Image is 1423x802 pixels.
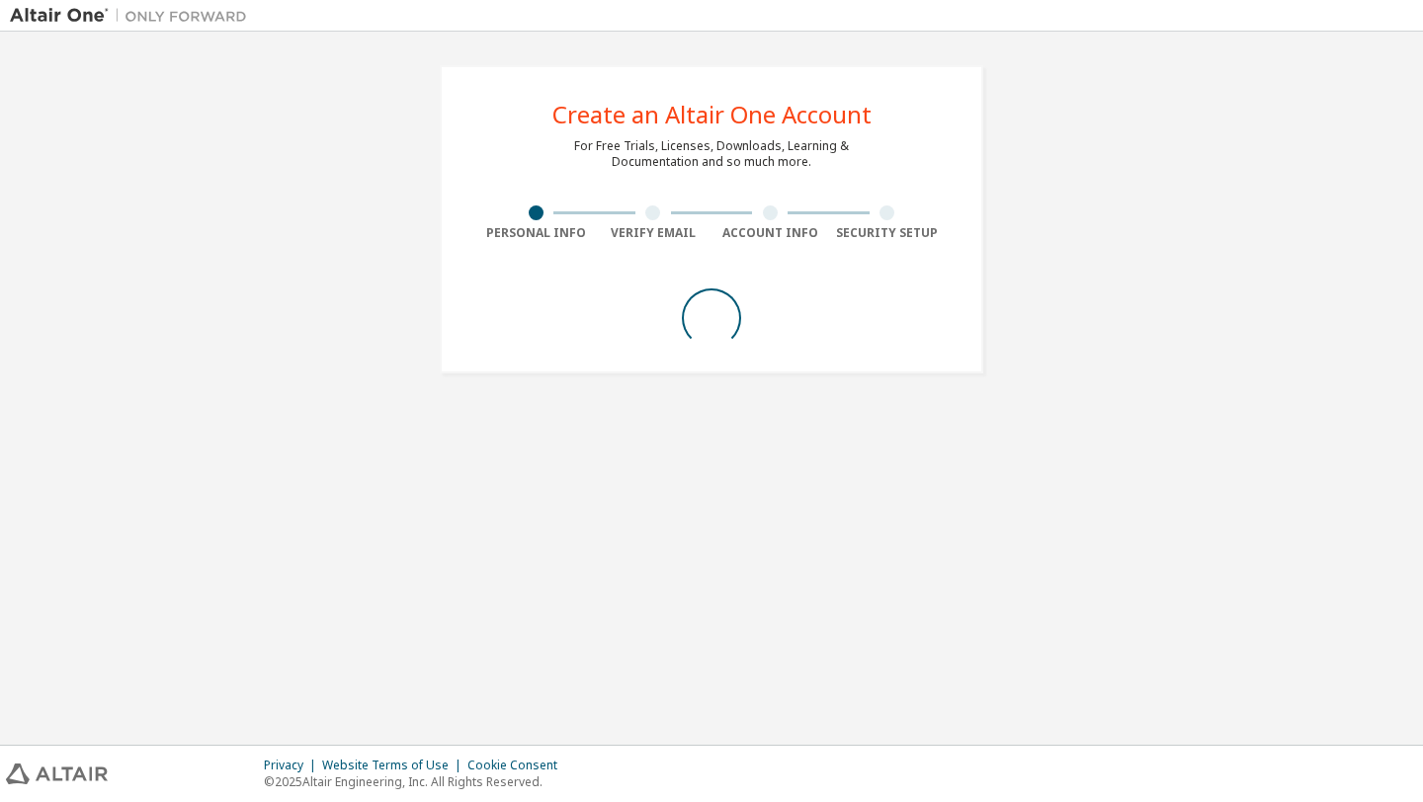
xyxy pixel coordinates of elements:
div: Privacy [264,758,322,773]
div: Account Info [711,225,829,241]
div: For Free Trials, Licenses, Downloads, Learning & Documentation and so much more. [574,138,849,170]
div: Website Terms of Use [322,758,467,773]
img: altair_logo.svg [6,763,108,784]
div: Security Setup [829,225,947,241]
div: Cookie Consent [467,758,569,773]
div: Verify Email [595,225,712,241]
img: Altair One [10,6,257,26]
div: Create an Altair One Account [552,103,872,126]
p: © 2025 Altair Engineering, Inc. All Rights Reserved. [264,773,569,790]
div: Personal Info [477,225,595,241]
